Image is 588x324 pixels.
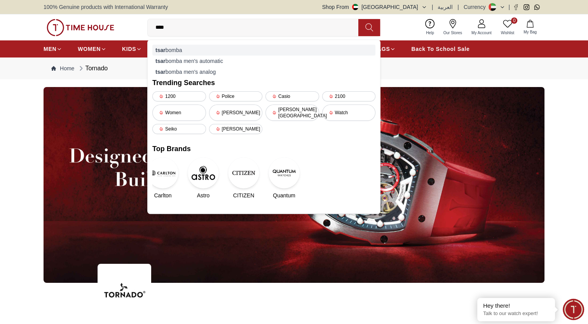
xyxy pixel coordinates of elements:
[154,192,171,199] span: Carlton
[228,157,259,188] img: CITIZEN
[44,42,62,56] a: MEN
[155,47,166,53] strong: tsar
[44,87,544,283] img: ...
[197,192,210,199] span: Astro
[457,3,459,11] span: |
[423,30,437,36] span: Help
[209,91,263,101] div: Police
[122,42,142,56] a: KIDS
[98,264,151,317] img: ...
[152,45,375,56] div: bomba
[273,192,295,199] span: Quantum
[520,29,540,35] span: My Bag
[44,45,56,53] span: MEN
[209,124,263,134] div: [PERSON_NAME]
[265,105,319,121] div: [PERSON_NAME][GEOGRAPHIC_DATA]
[233,192,254,199] span: CITIZEN
[152,105,206,121] div: Women
[265,91,319,101] div: Casio
[352,4,358,10] img: United Arab Emirates
[152,66,375,77] div: bomba men's analog
[439,17,467,37] a: Our Stores
[322,91,376,101] div: 2100
[508,3,510,11] span: |
[373,42,396,56] a: BAGS
[563,299,584,320] div: Chat Widget
[322,105,376,121] div: Watch
[152,124,206,134] div: Seiko
[78,45,101,53] span: WOMEN
[483,310,549,317] p: Talk to our watch expert!
[483,302,549,310] div: Hey there!
[269,157,300,188] img: Quantum
[209,105,263,121] div: [PERSON_NAME]
[233,157,254,199] a: CITIZENCITIZEN
[438,3,453,11] button: العربية
[498,30,517,36] span: Wishlist
[274,157,295,199] a: QuantumQuantum
[411,45,469,53] span: Back To School Sale
[147,157,178,188] img: Carlton
[155,58,166,64] strong: tsar
[496,17,519,37] a: 0Wishlist
[152,91,206,101] div: 1200
[468,30,495,36] span: My Account
[519,18,541,37] button: My Bag
[373,45,390,53] span: BAGS
[44,57,544,79] nav: Breadcrumb
[78,42,106,56] a: WOMEN
[122,45,136,53] span: KIDS
[523,4,529,10] a: Instagram
[421,17,439,37] a: Help
[193,157,214,199] a: AstroAstro
[511,17,517,24] span: 0
[464,3,489,11] div: Currency
[432,3,433,11] span: |
[152,77,375,88] h2: Trending Searches
[152,143,375,154] h2: Top Brands
[152,157,173,199] a: CarltonCarlton
[155,69,166,75] strong: tsar
[44,3,168,11] span: 100% Genuine products with International Warranty
[440,30,465,36] span: Our Stores
[77,64,108,73] div: Tornado
[411,42,469,56] a: Back To School Sale
[188,157,219,188] img: Astro
[51,64,74,72] a: Home
[513,4,519,10] a: Facebook
[534,4,540,10] a: Whatsapp
[322,3,427,11] button: Shop From[GEOGRAPHIC_DATA]
[47,19,114,36] img: ...
[152,56,375,66] div: bomba men's automatic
